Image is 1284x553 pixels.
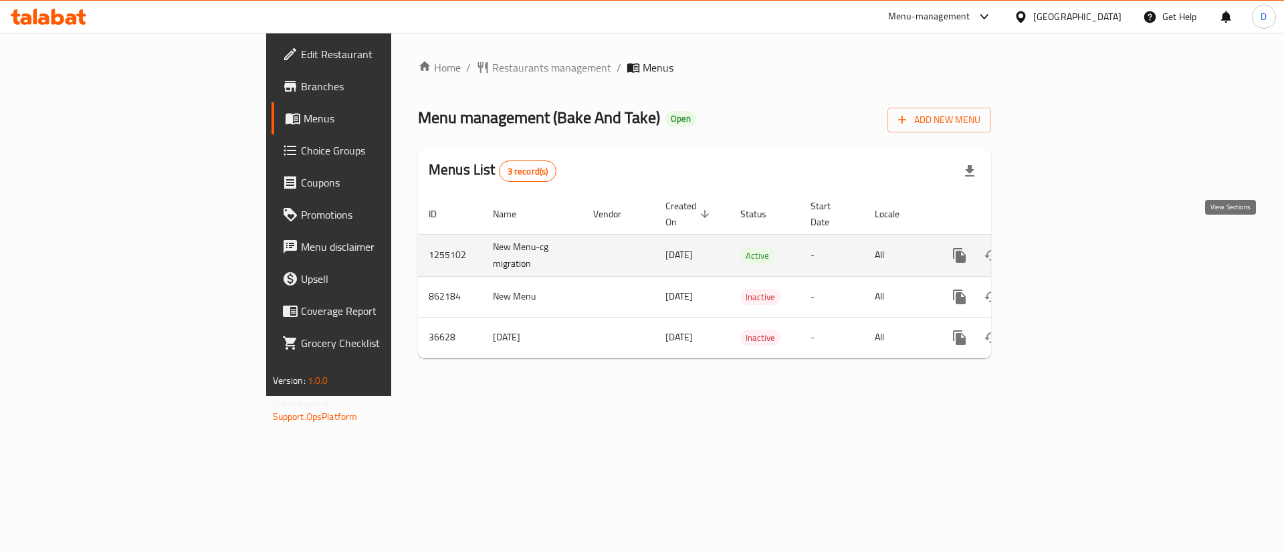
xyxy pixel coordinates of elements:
span: Upsell [301,271,470,287]
table: enhanced table [418,194,1083,358]
span: Created On [665,198,714,230]
span: Locale [875,206,917,222]
td: New Menu [482,276,582,317]
div: [GEOGRAPHIC_DATA] [1033,9,1121,24]
span: [DATE] [665,288,693,305]
span: Coverage Report [301,303,470,319]
span: ID [429,206,454,222]
span: Promotions [301,207,470,223]
span: Vendor [593,206,639,222]
nav: breadcrumb [418,60,991,76]
span: 3 record(s) [500,165,556,178]
span: Get support on: [273,395,334,412]
span: Coupons [301,175,470,191]
span: Branches [301,78,470,94]
a: Menus [272,102,481,134]
span: Edit Restaurant [301,46,470,62]
span: Menu management ( Bake And Take ) [418,102,660,132]
a: Choice Groups [272,134,481,167]
a: Branches [272,70,481,102]
span: [DATE] [665,246,693,263]
span: Choice Groups [301,142,470,158]
span: Menus [643,60,673,76]
span: Menus [304,110,470,126]
button: Add New Menu [887,108,991,132]
span: Open [665,113,696,124]
li: / [617,60,621,76]
button: more [944,239,976,271]
span: Menu disclaimer [301,239,470,255]
div: Total records count [499,160,557,182]
td: - [800,317,864,358]
td: - [800,276,864,317]
span: Status [740,206,784,222]
span: Start Date [811,198,848,230]
td: - [800,234,864,276]
a: Menu disclaimer [272,231,481,263]
div: Inactive [740,289,780,305]
a: Coverage Report [272,295,481,327]
button: Change Status [976,239,1008,271]
div: Export file [954,155,986,187]
h2: Menus List [429,160,556,182]
span: Inactive [740,330,780,346]
div: Menu-management [888,9,970,25]
a: Support.OpsPlatform [273,408,358,425]
td: [DATE] [482,317,582,358]
th: Actions [933,194,1083,235]
span: D [1261,9,1267,24]
button: more [944,281,976,313]
td: All [864,276,933,317]
span: Restaurants management [492,60,611,76]
span: Active [740,248,774,263]
span: Version: [273,372,306,389]
a: Coupons [272,167,481,199]
span: Inactive [740,290,780,305]
button: more [944,322,976,354]
span: Grocery Checklist [301,335,470,351]
span: 1.0.0 [308,372,328,389]
span: [DATE] [665,328,693,346]
a: Promotions [272,199,481,231]
a: Edit Restaurant [272,38,481,70]
span: Add New Menu [898,112,980,128]
a: Restaurants management [476,60,611,76]
button: Change Status [976,322,1008,354]
span: Name [493,206,534,222]
td: All [864,234,933,276]
div: Open [665,111,696,127]
td: New Menu-cg migration [482,234,582,276]
td: All [864,317,933,358]
a: Grocery Checklist [272,327,481,359]
a: Upsell [272,263,481,295]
